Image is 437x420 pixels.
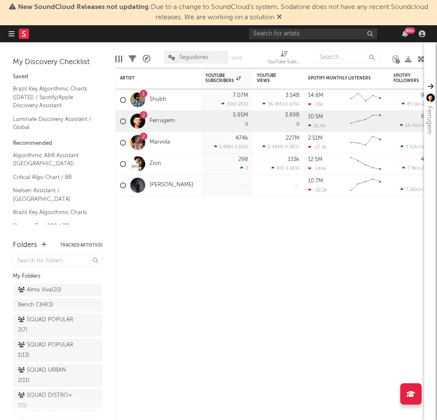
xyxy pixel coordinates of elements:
[402,30,408,37] button: 99+
[400,187,436,192] div: ( )
[277,14,282,21] span: Dismiss
[315,51,379,64] input: Search...
[346,89,385,111] svg: Chart title
[308,178,323,184] div: 10.7M
[13,151,94,168] a: Algorithmic A&R Assistant ([GEOGRAPHIC_DATA])
[257,111,299,132] div: 0
[13,57,103,68] div: My Discovery Checklist
[405,27,415,34] div: 99 +
[402,101,436,107] div: ( )
[262,144,299,150] div: ( )
[419,123,435,128] span: +22.8 %
[221,101,248,107] div: ( )
[308,144,327,150] div: -17.3k
[13,284,103,297] a: Alma Viva(20)
[308,187,327,193] div: -52.2k
[205,111,248,132] div: 0
[421,157,436,162] div: 4.55M
[282,102,298,107] span: +1.43 %
[308,135,323,141] div: 2.51M
[285,93,299,98] div: 3.54B
[115,47,122,71] div: Edit Columns
[233,145,247,150] span: -1.19 %
[308,102,323,107] div: -33k
[13,389,103,412] a: SQUAD DISTRO+(15)
[407,102,419,107] span: 85.1k
[405,123,417,128] span: 16.4k
[284,166,298,171] span: -1.18 %
[18,340,78,361] div: SQUAD POPULAR 1 ( 13 )
[13,208,94,217] a: Brazil Key Algorithmic Charts
[18,315,78,335] div: SQUAD POPULAR 2 ( 7 )
[129,47,136,71] div: Filters
[424,106,434,134] div: Ferrugem
[346,153,385,175] svg: Chart title
[120,76,184,81] div: Artist
[150,96,166,103] a: Shubh
[308,114,323,120] div: 10.5M
[400,144,436,150] div: ( )
[18,365,78,386] div: SQUAD URBAN 2 ( 11 )
[233,93,248,98] div: 7.07M
[277,166,283,171] span: 84
[233,112,248,118] div: 5.95M
[286,135,299,141] div: 227M
[13,115,94,132] a: Luminate Discovery Assistant / Global
[418,166,435,171] span: +29.9 %
[285,112,299,118] div: 3.89B
[308,157,323,162] div: 12.5M
[419,188,435,192] span: +35.7 %
[231,56,242,61] button: Save
[150,182,194,189] a: [PERSON_NAME]
[406,188,418,192] span: 7.26k
[13,138,103,149] div: Recommended
[268,102,281,107] span: 36.3M
[235,135,248,141] div: 474k
[18,300,53,310] div: Bench C&R ( 3 )
[13,72,103,82] div: Saved
[262,101,299,107] div: ( )
[267,47,302,71] div: YouTube Subscribers (YouTube Subscribers)
[236,102,247,107] span: -25 %
[238,157,248,162] div: 298
[308,123,326,129] div: 25.4k
[421,114,436,120] div: 6.21M
[220,145,232,150] span: 1.99k
[271,165,299,171] div: ( )
[346,111,385,132] svg: Chart title
[13,299,103,311] a: Bench C&R(3)
[205,73,241,83] div: YouTube Subscribers
[60,243,103,247] button: Tracked Artists(5)
[214,144,248,150] div: ( )
[420,102,435,107] span: -2.87 %
[419,145,435,150] span: +16.8 %
[13,173,94,182] a: Critical Algo Chart / BR
[346,132,385,153] svg: Chart title
[13,339,103,362] a: SQUAD POPULAR 1(13)
[13,240,37,250] div: Folders
[249,29,377,39] input: Search for artists
[393,73,423,83] div: Spotify Followers
[308,166,326,171] div: -146k
[13,364,103,387] a: SQUAD URBAN 2(11)
[408,166,417,171] span: 7.9k
[227,102,235,107] span: 30k
[13,314,103,337] a: SQUAD POPULAR 2(7)
[268,145,282,150] span: 2.48M
[150,160,161,167] a: Zion
[13,84,94,110] a: Brazil Key Algorithmic Charts ([DATE]) / Spotify/Apple Discovery Assistant
[18,285,62,295] div: Alma Viva ( 20 )
[308,76,372,81] div: Spotify Monthly Listeners
[400,123,436,128] div: ( )
[402,165,436,171] div: ( )
[18,4,149,11] span: New SoundCloud Releases not updating
[150,117,175,125] a: Ferrugem
[246,166,248,171] span: 2
[283,145,298,150] span: -0.38 %
[421,93,436,98] div: 9.19M
[150,139,170,146] a: Marvvila
[13,221,94,231] a: Shazam Top 200 / BR
[406,145,417,150] span: 3.52k
[257,73,287,83] div: YouTube Views
[179,55,208,60] span: Seguidores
